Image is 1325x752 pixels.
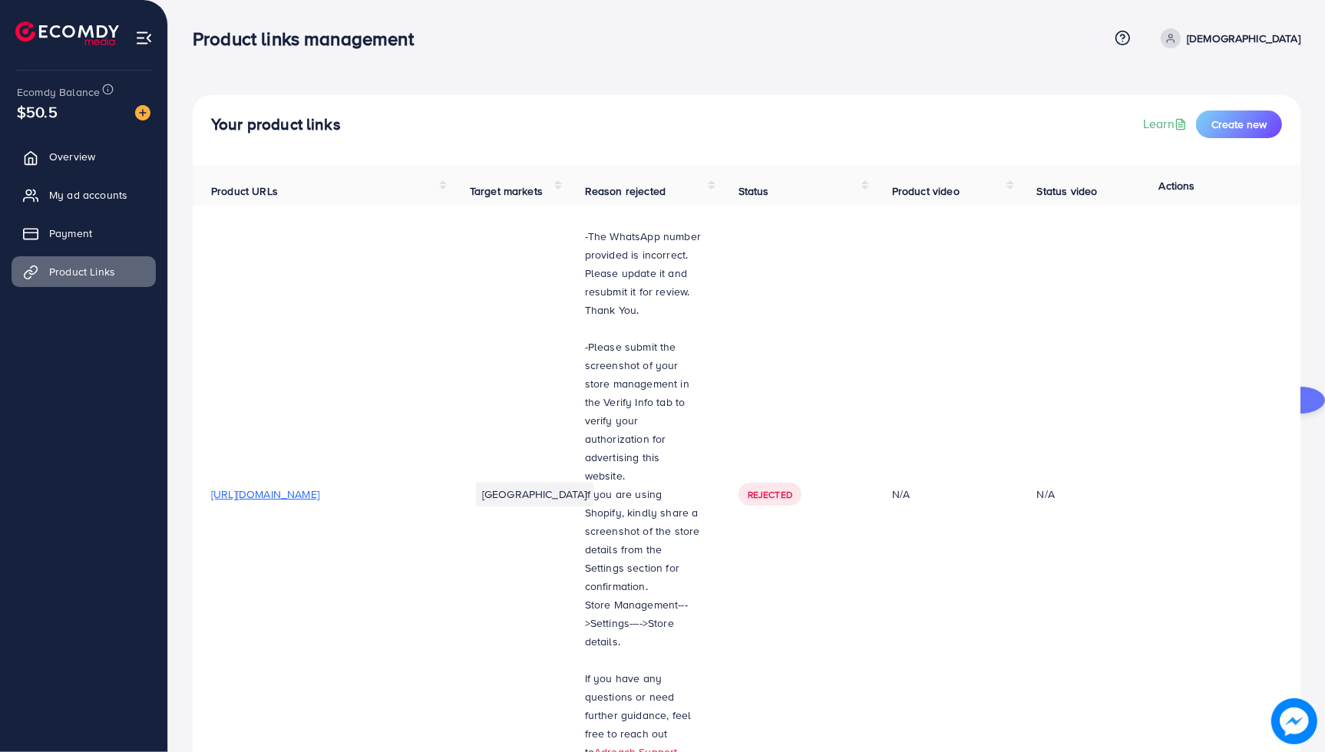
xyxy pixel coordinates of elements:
[892,486,1000,502] div: N/A
[585,183,666,199] span: Reason rejected
[892,183,960,199] span: Product video
[135,29,153,47] img: menu
[738,183,769,199] span: Status
[17,84,100,100] span: Ecomdy Balance
[135,105,150,120] img: image
[17,101,58,123] span: $50.5
[1196,110,1282,138] button: Create new
[211,486,319,502] span: [URL][DOMAIN_NAME]
[15,21,119,45] img: logo
[49,149,95,164] span: Overview
[1159,178,1195,193] span: Actions
[1143,115,1190,133] a: Learn
[1187,29,1300,48] p: [DEMOGRAPHIC_DATA]
[211,115,341,134] h4: Your product links
[12,256,156,287] a: Product Links
[49,264,115,279] span: Product Links
[748,488,792,501] span: Rejected
[1211,117,1267,132] span: Create new
[1037,486,1055,502] div: N/A
[1037,183,1098,199] span: Status video
[1155,28,1300,48] a: [DEMOGRAPHIC_DATA]
[211,183,278,199] span: Product URLs
[585,227,702,319] p: -The WhatsApp number provided is incorrect. Please update it and resubmit it for review. Thank You.
[1271,698,1317,744] img: image
[585,486,700,594] span: If you are using Shopify, kindly share a screenshot of the store details from the Settings sectio...
[585,338,702,485] p: -
[12,218,156,249] a: Payment
[12,141,156,172] a: Overview
[585,339,689,483] span: Please submit the screenshot of your store management in the Verify Info tab to verify your autho...
[470,183,543,199] span: Target markets
[585,597,688,649] span: Store Management--->Settings---->Store details.
[12,180,156,210] a: My ad accounts
[476,482,593,506] li: [GEOGRAPHIC_DATA]
[49,226,92,241] span: Payment
[193,28,426,50] h3: Product links management
[49,187,127,203] span: My ad accounts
